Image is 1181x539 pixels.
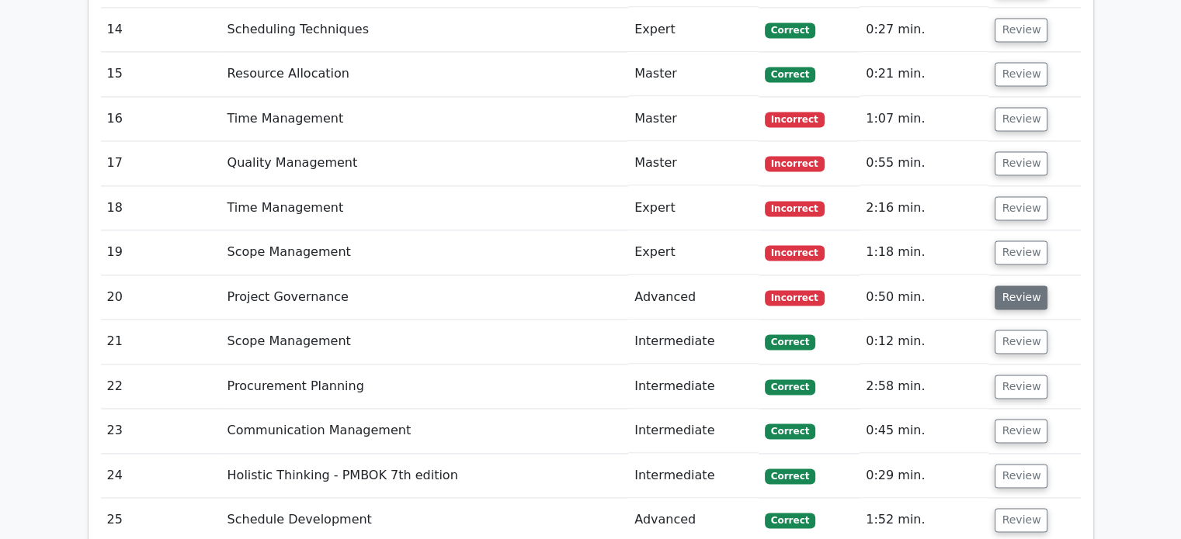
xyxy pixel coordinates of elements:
td: 22 [101,365,221,409]
button: Review [995,419,1047,443]
td: Holistic Thinking - PMBOK 7th edition [221,454,629,498]
td: 0:21 min. [860,52,988,96]
td: Master [628,52,759,96]
button: Review [995,151,1047,175]
td: 1:07 min. [860,97,988,141]
button: Review [995,62,1047,86]
td: 17 [101,141,221,185]
td: 24 [101,454,221,498]
td: Intermediate [628,409,759,453]
td: 21 [101,320,221,364]
span: Correct [765,22,815,38]
td: Time Management [221,186,629,230]
span: Incorrect [765,201,825,216]
span: Correct [765,334,815,350]
td: 0:45 min. [860,409,988,453]
td: Scheduling Techniques [221,8,629,52]
button: Review [995,196,1047,220]
span: Incorrect [765,290,825,306]
td: 15 [101,52,221,96]
button: Review [995,330,1047,354]
td: Resource Allocation [221,52,629,96]
button: Review [995,508,1047,532]
td: 1:18 min. [860,230,988,275]
td: Master [628,141,759,185]
span: Correct [765,468,815,484]
td: Intermediate [628,365,759,409]
button: Review [995,285,1047,309]
td: 20 [101,275,221,320]
td: 2:58 min. [860,365,988,409]
td: Scope Management [221,230,629,275]
td: 0:27 min. [860,8,988,52]
td: 19 [101,230,221,275]
td: 0:50 min. [860,275,988,320]
td: 23 [101,409,221,453]
span: Incorrect [765,112,825,127]
td: Master [628,97,759,141]
td: Scope Management [221,320,629,364]
button: Review [995,464,1047,488]
td: Project Governance [221,275,629,320]
td: 14 [101,8,221,52]
td: 0:29 min. [860,454,988,498]
span: Correct [765,379,815,395]
td: 0:12 min. [860,320,988,364]
td: Intermediate [628,454,759,498]
span: Incorrect [765,156,825,171]
span: Correct [765,423,815,439]
td: Communication Management [221,409,629,453]
td: Intermediate [628,320,759,364]
span: Correct [765,67,815,82]
td: 18 [101,186,221,230]
td: 0:55 min. [860,141,988,185]
td: Advanced [628,275,759,320]
button: Review [995,240,1047,264]
span: Correct [765,513,815,528]
span: Incorrect [765,245,825,261]
td: Expert [628,230,759,275]
button: Review [995,18,1047,42]
td: Time Management [221,97,629,141]
td: Procurement Planning [221,365,629,409]
td: Expert [628,186,759,230]
button: Review [995,107,1047,131]
td: 16 [101,97,221,141]
td: Expert [628,8,759,52]
td: Quality Management [221,141,629,185]
td: 2:16 min. [860,186,988,230]
button: Review [995,375,1047,399]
